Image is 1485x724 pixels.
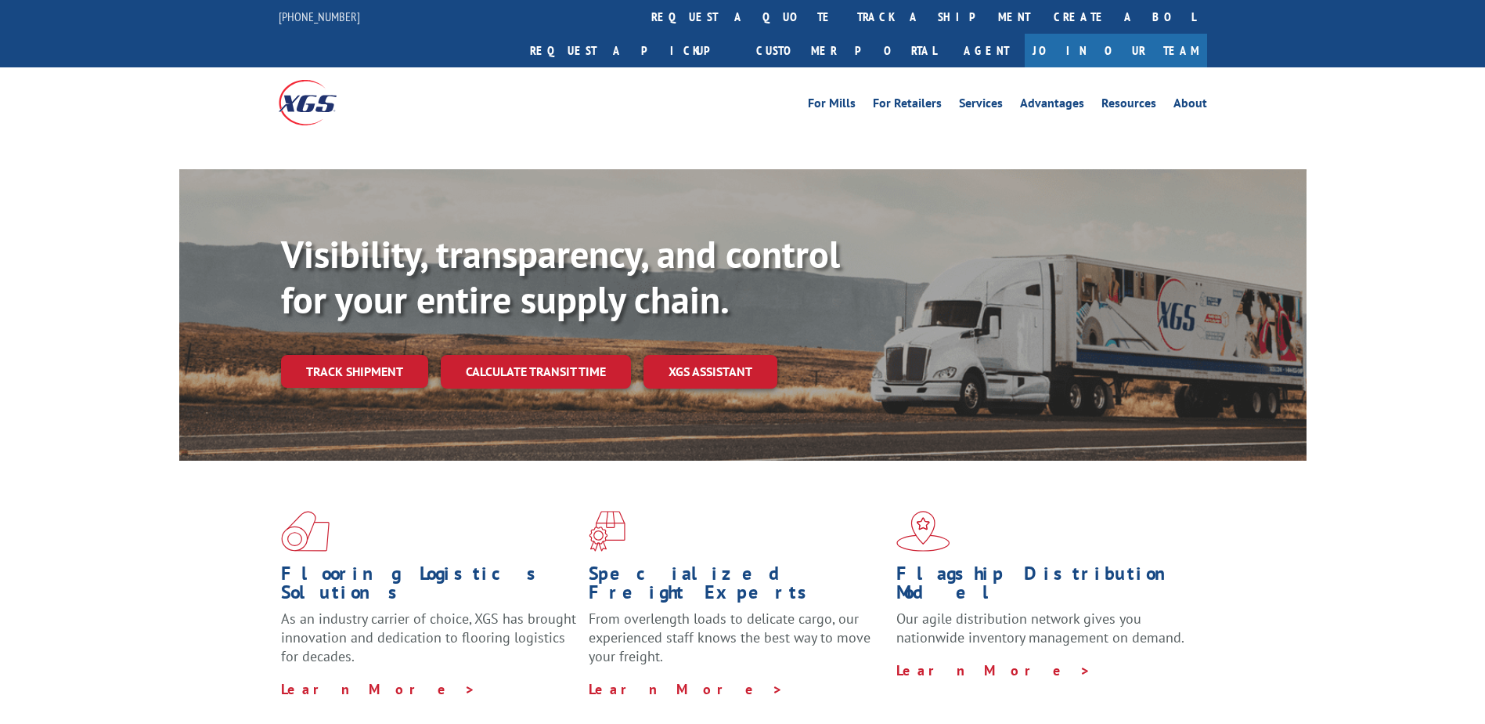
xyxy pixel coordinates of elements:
[643,355,777,389] a: XGS ASSISTANT
[1025,34,1207,67] a: Join Our Team
[948,34,1025,67] a: Agent
[896,511,950,552] img: xgs-icon-flagship-distribution-model-red
[959,97,1003,114] a: Services
[279,9,360,24] a: [PHONE_NUMBER]
[896,610,1184,646] span: Our agile distribution network gives you nationwide inventory management on demand.
[441,355,631,389] a: Calculate transit time
[281,680,476,698] a: Learn More >
[896,564,1192,610] h1: Flagship Distribution Model
[896,661,1091,679] a: Learn More >
[589,564,885,610] h1: Specialized Freight Experts
[1173,97,1207,114] a: About
[518,34,744,67] a: Request a pickup
[281,355,428,388] a: Track shipment
[281,230,840,324] b: Visibility, transparency, and control for your entire supply chain.
[281,610,576,665] span: As an industry carrier of choice, XGS has brought innovation and dedication to flooring logistics...
[589,610,885,679] p: From overlength loads to delicate cargo, our experienced staff knows the best way to move your fr...
[281,564,577,610] h1: Flooring Logistics Solutions
[281,511,330,552] img: xgs-icon-total-supply-chain-intelligence-red
[1101,97,1156,114] a: Resources
[589,680,784,698] a: Learn More >
[808,97,856,114] a: For Mills
[1020,97,1084,114] a: Advantages
[873,97,942,114] a: For Retailers
[589,511,625,552] img: xgs-icon-focused-on-flooring-red
[744,34,948,67] a: Customer Portal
